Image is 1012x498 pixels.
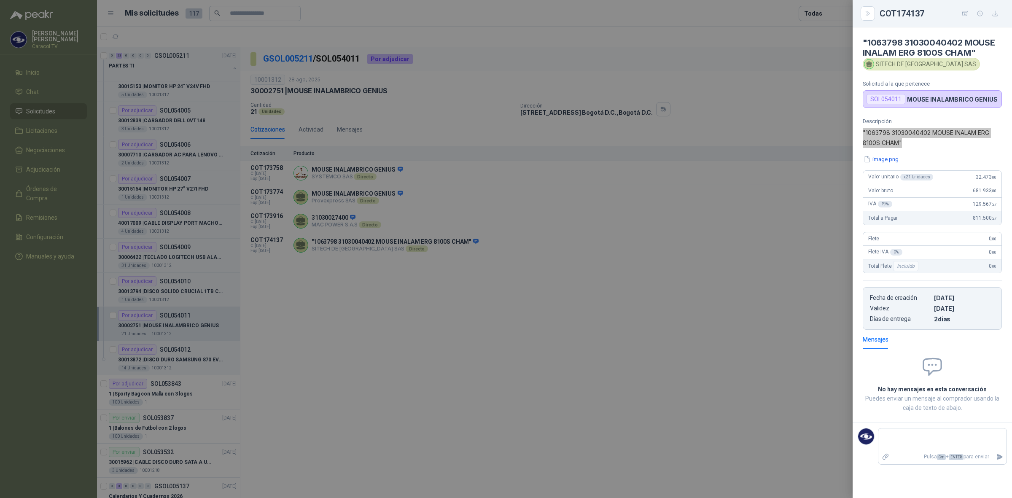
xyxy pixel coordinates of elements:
[878,201,893,207] div: 19 %
[991,188,996,193] span: ,00
[900,174,933,180] div: x 21 Unidades
[863,128,1002,148] p: "1063798 31030040402 MOUSE INALAM ERG 8100S CHAM"
[870,315,931,323] p: Días de entrega
[863,394,1002,412] p: Puedes enviar un mensaje al comprador usando la caja de texto de abajo.
[976,174,996,180] span: 32.473
[989,263,996,269] span: 0
[863,58,980,70] div: SITECH DE [GEOGRAPHIC_DATA] SAS
[937,454,946,460] span: Ctrl
[867,94,905,104] div: SOL054011
[989,249,996,255] span: 0
[863,8,873,19] button: Close
[893,450,993,464] p: Pulsa + para enviar
[991,237,996,241] span: ,00
[868,261,920,271] span: Total Flete
[893,261,918,271] div: Incluido
[934,315,995,323] p: 2 dias
[870,305,931,312] p: Validez
[949,454,964,460] span: ENTER
[934,294,995,301] p: [DATE]
[868,249,902,256] span: Flete IVA
[973,201,996,207] span: 129.567
[890,249,902,256] div: 0 %
[934,305,995,312] p: [DATE]
[973,188,996,194] span: 681.933
[991,250,996,255] span: ,00
[991,216,996,221] span: ,27
[878,450,893,464] label: Adjuntar archivos
[863,155,899,164] button: image.png
[868,201,892,207] span: IVA
[863,38,1002,58] h4: "1063798 31030040402 MOUSE INALAM ERG 8100S CHAM"
[858,428,874,444] img: Company Logo
[989,236,996,242] span: 0
[868,174,933,180] span: Valor unitario
[991,202,996,207] span: ,27
[863,118,1002,124] p: Descripción
[863,385,1002,394] h2: No hay mensajes en esta conversación
[863,335,888,344] div: Mensajes
[880,7,1002,20] div: COT174137
[973,215,996,221] span: 811.500
[991,264,996,269] span: ,00
[868,188,893,194] span: Valor bruto
[993,450,1007,464] button: Enviar
[863,81,1002,87] p: Solicitud a la que pertenece
[868,236,879,242] span: Flete
[991,175,996,180] span: ,00
[907,96,998,103] p: MOUSE INALAMBRICO GENIUS
[870,294,931,301] p: Fecha de creación
[868,215,898,221] span: Total a Pagar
